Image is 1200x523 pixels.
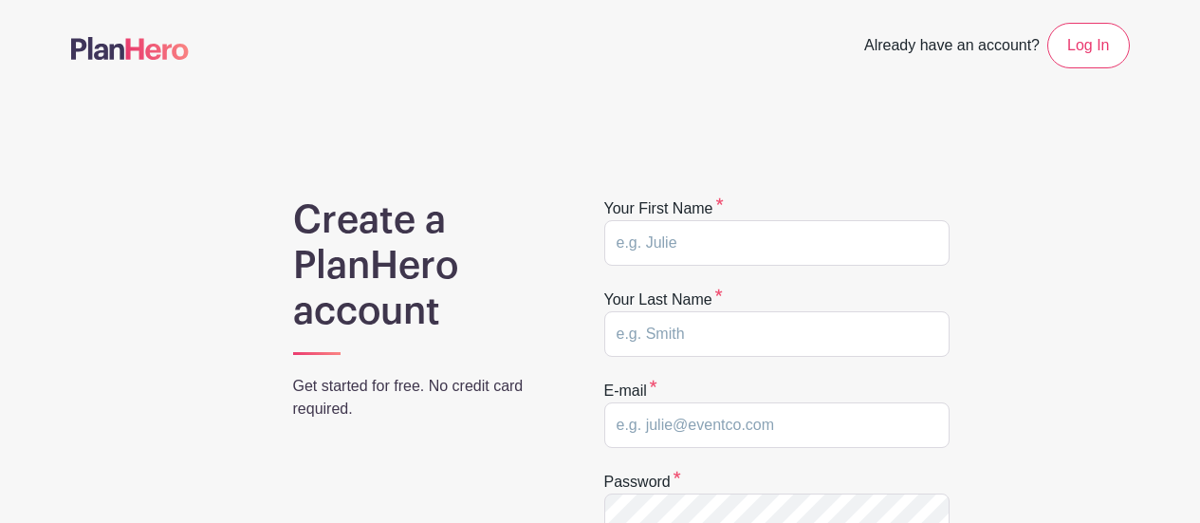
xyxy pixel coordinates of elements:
span: Already have an account? [864,27,1040,68]
input: e.g. Julie [604,220,950,266]
label: Your first name [604,197,724,220]
h1: Create a PlanHero account [293,197,555,334]
p: Get started for free. No credit card required. [293,375,555,420]
input: e.g. julie@eventco.com [604,402,950,448]
label: Password [604,471,681,494]
img: logo-507f7623f17ff9eddc593b1ce0a138ce2505c220e1c5a4e2b4648c50719b7d32.svg [71,37,189,60]
label: E-mail [604,380,657,402]
input: e.g. Smith [604,311,950,357]
label: Your last name [604,289,723,311]
a: Log In [1047,23,1129,68]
